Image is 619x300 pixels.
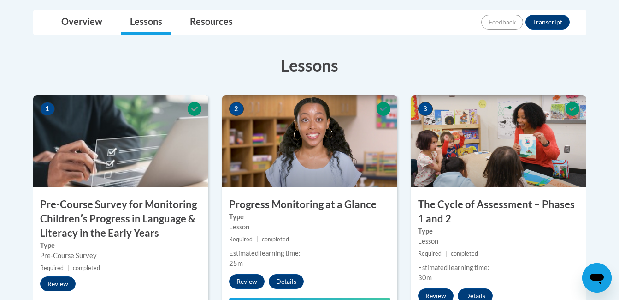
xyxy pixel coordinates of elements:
label: Type [229,212,390,222]
h3: Lessons [33,54,586,77]
span: completed [262,236,289,243]
span: Required [418,250,442,257]
img: Course Image [33,95,208,187]
span: | [445,250,447,257]
span: | [67,264,69,271]
div: Lesson [229,222,390,232]
div: Your progress [229,298,390,300]
h3: The Cycle of Assessment – Phases 1 and 2 [411,198,586,226]
div: Estimated learning time: [418,263,579,273]
span: completed [451,250,478,257]
span: 25m [229,259,243,267]
button: Transcript [525,15,570,30]
button: Review [40,276,76,291]
h3: Progress Monitoring at a Glance [222,198,397,212]
div: Lesson [418,236,579,246]
a: Resources [181,10,242,35]
span: 3 [418,102,433,116]
a: Overview [52,10,112,35]
h3: Pre-Course Survey for Monitoring Childrenʹs Progress in Language & Literacy in the Early Years [33,198,208,240]
span: completed [73,264,100,271]
span: | [256,236,258,243]
span: Required [229,236,253,243]
div: Pre-Course Survey [40,251,201,261]
iframe: Button to launch messaging window [582,263,612,293]
img: Course Image [222,95,397,187]
button: Details [269,274,304,289]
span: 2 [229,102,244,116]
button: Feedback [481,15,523,30]
button: Review [229,274,265,289]
span: Required [40,264,64,271]
label: Type [418,226,579,236]
label: Type [40,240,201,251]
span: 30m [418,274,432,282]
a: Lessons [121,10,171,35]
div: Estimated learning time: [229,248,390,258]
img: Course Image [411,95,586,187]
span: 1 [40,102,55,116]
